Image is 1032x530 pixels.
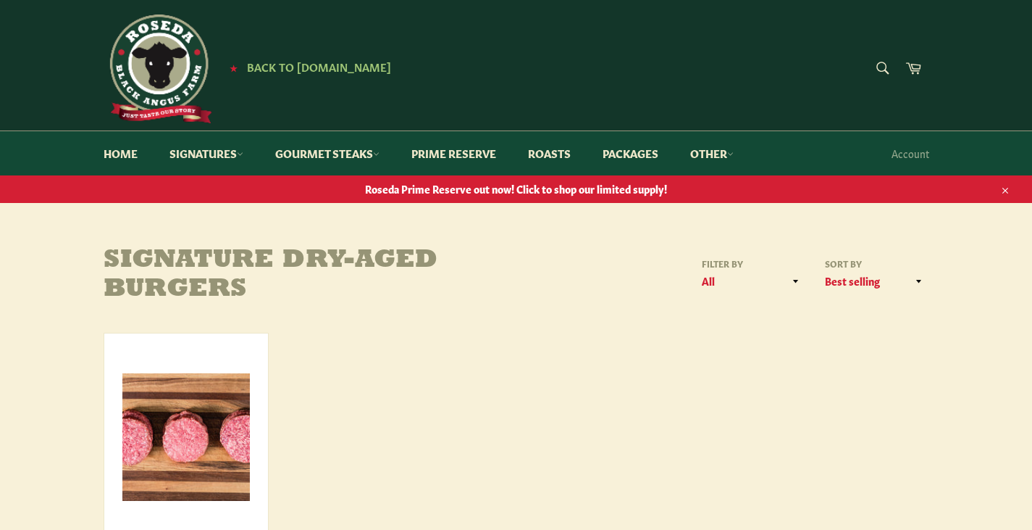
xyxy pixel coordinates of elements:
a: Account [884,132,936,175]
a: Roasts [513,131,585,175]
a: Other [676,131,748,175]
img: Roseda Beef [104,15,212,123]
a: Packages [588,131,673,175]
img: Signature Dry-Aged Burger Pack [122,373,250,501]
a: ★ Back to [DOMAIN_NAME] [222,62,391,73]
a: Gourmet Steaks [261,131,394,175]
label: Sort by [821,257,929,270]
h1: Signature Dry-Aged Burgers [104,247,516,304]
a: Signatures [155,131,258,175]
a: Home [89,131,152,175]
span: Back to [DOMAIN_NAME] [247,59,391,74]
span: ★ [230,62,238,73]
label: Filter by [697,257,806,270]
a: Prime Reserve [397,131,511,175]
